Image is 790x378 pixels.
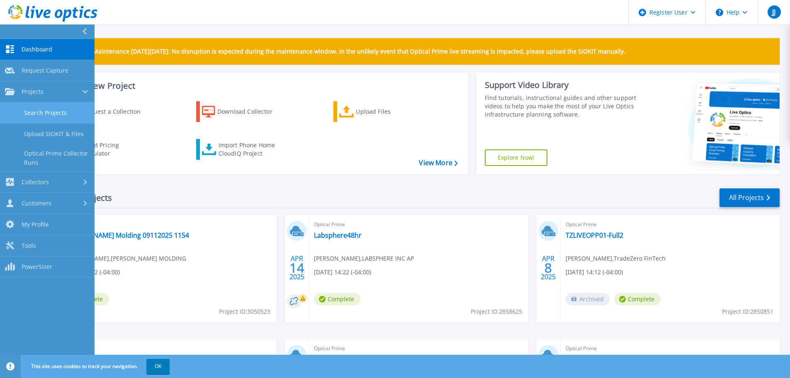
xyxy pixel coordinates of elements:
[566,344,775,353] span: Optical Prime
[485,94,639,119] div: Find tutorials, instructional guides and other support videos to help you make the most of your L...
[63,231,189,239] a: [PERSON_NAME] Molding 09112025 1154
[23,359,170,374] span: This site uses cookies to track your navigation.
[614,293,661,305] span: Complete
[63,254,186,263] span: [PERSON_NAME] , [PERSON_NAME] MOLDING
[419,159,457,167] a: View More
[772,9,775,15] span: JJ
[219,141,283,158] div: Import Phone Home CloudIQ Project
[485,149,548,166] a: Explore Now!
[59,101,151,122] a: Request a Collection
[720,188,780,207] a: All Projects
[217,103,284,120] div: Download Collector
[566,293,610,305] span: Archived
[22,221,49,228] span: My Profile
[196,101,289,122] a: Download Collector
[83,103,149,120] div: Request a Collection
[544,264,552,271] span: 8
[540,253,556,283] div: APR 2025
[566,268,623,277] span: [DATE] 14:12 (-04:00)
[314,344,523,353] span: Optical Prime
[63,220,272,229] span: Optical Prime
[146,359,170,374] button: OK
[471,307,522,316] span: Project ID: 2858625
[62,48,625,55] p: Scheduled Maintenance [DATE][DATE]: No disruption is expected during the maintenance window. In t...
[22,67,68,74] span: Request Capture
[314,220,523,229] span: Optical Prime
[22,88,44,95] span: Projects
[314,254,414,263] span: [PERSON_NAME] , LABSPHERE INC AP
[63,344,272,353] span: Optical Prime
[22,46,52,53] span: Dashboard
[289,264,304,271] span: 14
[22,178,49,186] span: Collectors
[81,141,148,158] div: Cloud Pricing Calculator
[566,254,666,263] span: [PERSON_NAME] , TradeZero FinTech
[314,231,362,239] a: Labsphere48hr
[722,307,773,316] span: Project ID: 2850851
[314,268,371,277] span: [DATE] 14:22 (-04:00)
[59,139,151,160] a: Cloud Pricing Calculator
[485,80,639,90] div: Support Video Library
[566,231,623,239] a: TZLIVEOPP01-Full2
[59,81,457,90] h3: Start a New Project
[219,307,270,316] span: Project ID: 3050523
[22,242,36,249] span: Tools
[289,253,305,283] div: APR 2025
[566,220,775,229] span: Optical Prime
[314,293,360,305] span: Complete
[356,103,422,120] div: Upload Files
[333,101,426,122] a: Upload Files
[22,263,52,271] span: PowerSizer
[22,200,51,207] span: Customers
